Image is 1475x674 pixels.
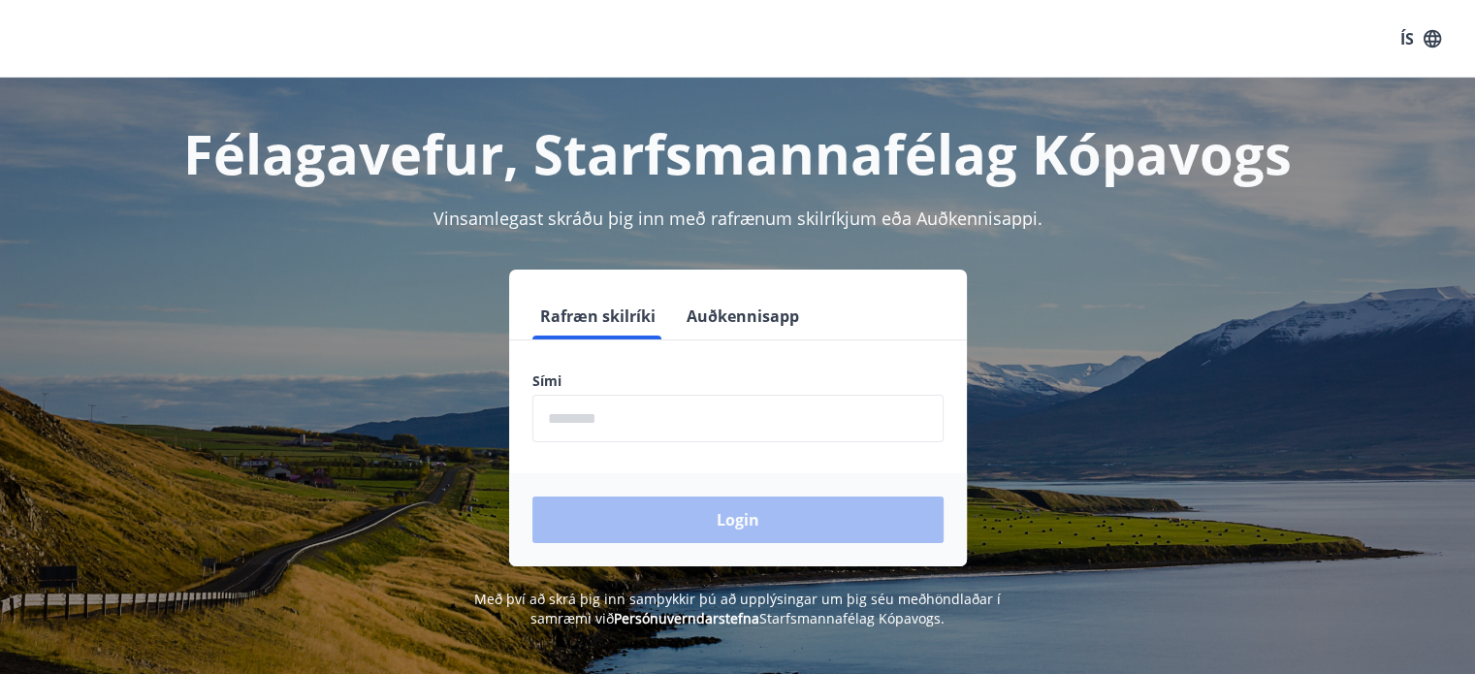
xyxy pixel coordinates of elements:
[63,116,1413,190] h1: Félagavefur, Starfsmannafélag Kópavogs
[532,293,663,339] button: Rafræn skilríki
[474,590,1001,627] span: Með því að skrá þig inn samþykkir þú að upplýsingar um þig séu meðhöndlaðar í samræmi við Starfsm...
[614,609,759,627] a: Persónuverndarstefna
[1390,21,1452,56] button: ÍS
[532,371,944,391] label: Sími
[679,293,807,339] button: Auðkennisapp
[433,207,1042,230] span: Vinsamlegast skráðu þig inn með rafrænum skilríkjum eða Auðkennisappi.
